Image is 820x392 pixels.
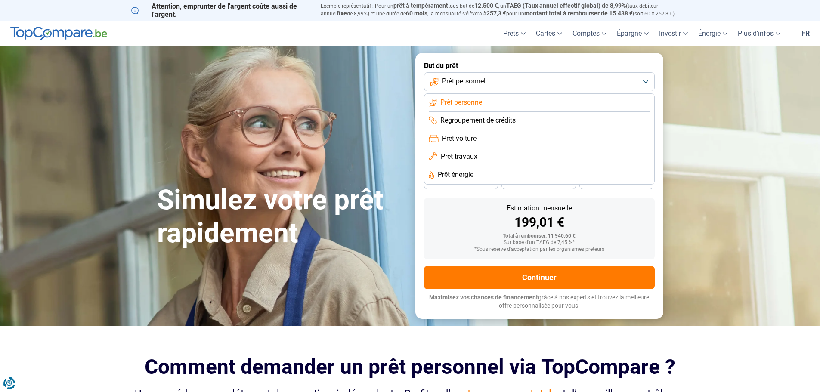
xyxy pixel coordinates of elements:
[424,62,655,70] label: But du prêt
[612,21,654,46] a: Épargne
[441,152,477,161] span: Prêt travaux
[486,10,506,17] span: 257,3 €
[157,184,405,250] h1: Simulez votre prêt rapidement
[431,247,648,253] div: *Sous réserve d'acceptation par les organismes prêteurs
[506,2,626,9] span: TAEG (Taux annuel effectif global) de 8,99%
[424,266,655,289] button: Continuer
[654,21,693,46] a: Investir
[529,180,548,185] span: 30 mois
[10,27,107,40] img: TopCompare
[438,170,473,179] span: Prêt énergie
[442,134,477,143] span: Prêt voiture
[796,21,815,46] a: fr
[431,233,648,239] div: Total à rembourser: 11 940,60 €
[474,2,498,9] span: 12.500 €
[440,98,484,107] span: Prêt personnel
[321,2,689,18] p: Exemple représentatif : Pour un tous but de , un (taux débiteur annuel de 8,99%) et une durée de ...
[393,2,448,9] span: prêt à tempérament
[424,293,655,310] p: grâce à nos experts et trouvez la meilleure offre personnalisée pour vous.
[693,21,733,46] a: Énergie
[131,355,689,379] h2: Comment demander un prêt personnel via TopCompare ?
[424,72,655,91] button: Prêt personnel
[442,77,486,86] span: Prêt personnel
[498,21,531,46] a: Prêts
[431,216,648,229] div: 199,01 €
[607,180,626,185] span: 24 mois
[531,21,567,46] a: Cartes
[567,21,612,46] a: Comptes
[733,21,786,46] a: Plus d'infos
[406,10,427,17] span: 60 mois
[440,116,516,125] span: Regroupement de crédits
[131,2,310,19] p: Attention, emprunter de l'argent coûte aussi de l'argent.
[429,294,538,301] span: Maximisez vos chances de financement
[431,240,648,246] div: Sur base d'un TAEG de 7,45 %*
[452,180,470,185] span: 36 mois
[524,10,633,17] span: montant total à rembourser de 15.438 €
[431,205,648,212] div: Estimation mensuelle
[337,10,347,17] span: fixe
